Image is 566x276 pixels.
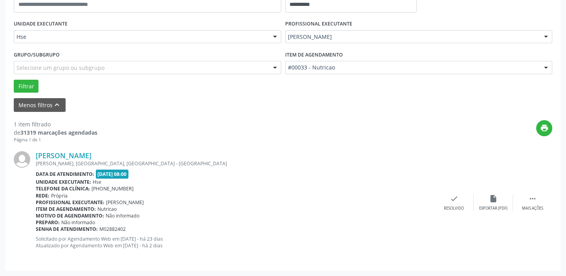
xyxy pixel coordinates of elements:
[36,179,91,185] b: Unidade executante:
[36,236,434,249] p: Solicitado por Agendamento Web em [DATE] - há 23 dias Atualizado por Agendamento Web em [DATE] - ...
[14,98,66,112] button: Menos filtroskeyboard_arrow_up
[36,219,60,226] b: Preparo:
[36,151,92,160] a: [PERSON_NAME]
[285,49,343,61] label: Item de agendamento
[36,226,98,232] b: Senha de atendimento:
[288,64,537,71] span: #00033 - Nutricao
[540,124,549,132] i: print
[14,18,68,30] label: UNIDADE EXECUTANTE
[14,120,97,128] div: 1 item filtrado
[285,18,352,30] label: PROFISSIONAL EXECUTANTE
[36,171,94,177] b: Data de atendimento:
[450,194,458,203] i: check
[106,212,139,219] span: Não informado
[14,80,38,93] button: Filtrar
[36,199,104,206] b: Profissional executante:
[16,33,265,41] span: Hse
[92,185,134,192] span: [PHONE_NUMBER]
[479,206,507,211] div: Exportar (PDF)
[36,160,434,167] div: [PERSON_NAME], [GEOGRAPHIC_DATA], [GEOGRAPHIC_DATA] - [GEOGRAPHIC_DATA]
[106,199,144,206] span: [PERSON_NAME]
[53,101,61,109] i: keyboard_arrow_up
[93,179,101,185] span: Hse
[36,185,90,192] b: Telefone da clínica:
[444,206,464,211] div: Resolvido
[489,194,498,203] i: insert_drive_file
[14,128,97,137] div: de
[14,151,30,168] img: img
[522,206,543,211] div: Mais ações
[528,194,537,203] i: 
[288,33,537,41] span: [PERSON_NAME]
[96,170,129,179] span: [DATE] 08:00
[536,120,552,136] button: print
[20,129,97,136] strong: 31319 marcações agendadas
[16,64,104,72] span: Selecione um grupo ou subgrupo
[36,206,96,212] b: Item de agendamento:
[99,226,126,232] span: M02882402
[36,212,104,219] b: Motivo de agendamento:
[36,192,49,199] b: Rede:
[97,206,117,212] span: Nutricao
[61,219,95,226] span: Não informado
[14,49,60,61] label: Grupo/Subgrupo
[51,192,68,199] span: Própria
[14,137,97,143] div: Página 1 de 1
